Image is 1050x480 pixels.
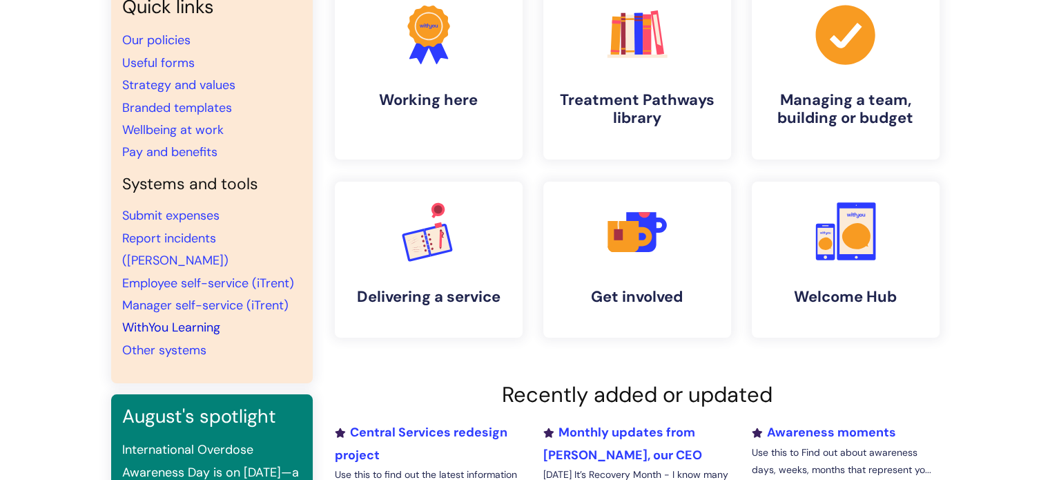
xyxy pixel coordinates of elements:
[335,424,507,463] a: Central Services redesign project
[554,91,720,128] h4: Treatment Pathways library
[122,230,229,269] a: Report incidents ([PERSON_NAME])
[751,424,895,441] a: Awareness moments
[122,319,220,336] a: WithYou Learning
[346,91,512,109] h4: Working here
[751,444,939,479] p: Use this to Find out about awareness days, weeks, months that represent yo...
[122,77,235,93] a: Strategy and values
[122,405,302,428] h3: August's spotlight
[335,382,940,407] h2: Recently added or updated
[122,99,232,116] a: Branded templates
[346,288,512,306] h4: Delivering a service
[122,175,302,194] h4: Systems and tools
[335,182,523,338] a: Delivering a service
[122,32,191,48] a: Our policies
[122,275,294,291] a: Employee self-service (iTrent)
[122,144,217,160] a: Pay and benefits
[763,91,929,128] h4: Managing a team, building or budget
[122,122,224,138] a: Wellbeing at work
[122,297,289,314] a: Manager self-service (iTrent)
[763,288,929,306] h4: Welcome Hub
[122,342,206,358] a: Other systems
[543,182,731,338] a: Get involved
[752,182,940,338] a: Welcome Hub
[122,207,220,224] a: Submit expenses
[554,288,720,306] h4: Get involved
[543,424,701,463] a: Monthly updates from [PERSON_NAME], our CEO
[122,55,195,71] a: Useful forms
